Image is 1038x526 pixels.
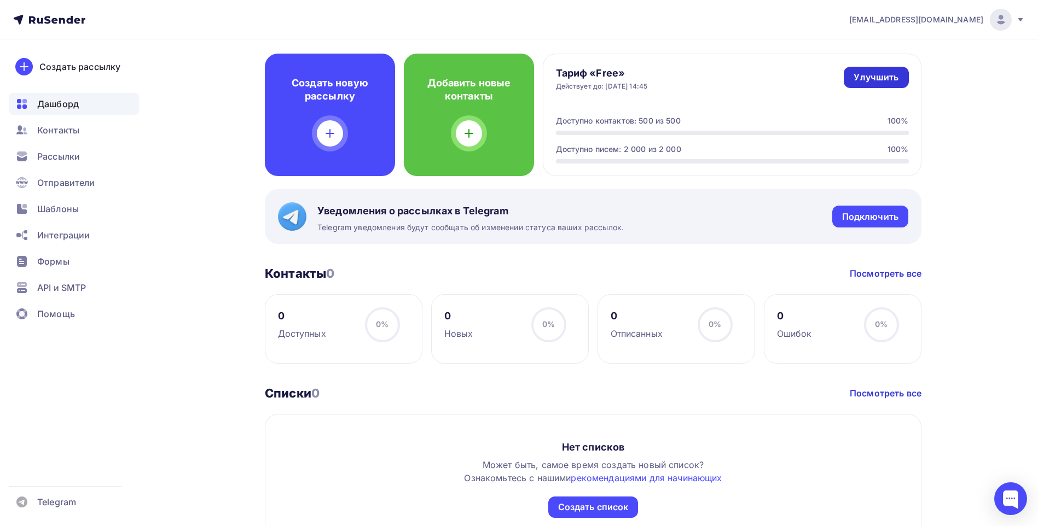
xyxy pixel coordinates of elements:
div: Доступных [278,327,326,340]
a: Формы [9,250,139,272]
div: Создать список [558,501,629,513]
span: Telegram [37,495,76,509]
span: 0 [326,266,334,280]
a: Посмотреть все [850,387,921,400]
a: Контакты [9,119,139,141]
a: [EMAIL_ADDRESS][DOMAIN_NAME] [849,9,1025,31]
span: Помощь [37,307,75,320]
a: Дашборд [9,93,139,115]
div: 100% [888,144,909,155]
span: Дашборд [37,97,79,110]
div: Улучшить [854,71,898,84]
span: Рассылки [37,150,80,163]
a: Шаблоны [9,198,139,220]
span: 0% [875,319,888,329]
div: Действует до: [DATE] 14:45 [556,82,648,91]
span: Интеграции [37,229,90,242]
span: Контакты [37,124,79,137]
div: Отписанных [611,327,663,340]
span: 0% [709,319,721,329]
div: Создать рассылку [39,60,120,73]
a: Отправители [9,172,139,194]
div: 0 [278,309,326,323]
div: Доступно контактов: 500 из 500 [556,115,681,126]
h4: Добавить новые контакты [421,77,517,103]
div: 100% [888,115,909,126]
span: Telegram уведомления будут сообщать об изменении статуса ваших рассылок. [317,222,624,233]
h3: Контакты [265,266,334,281]
span: [EMAIL_ADDRESS][DOMAIN_NAME] [849,14,983,25]
span: 0% [376,319,388,329]
div: Нет списков [562,441,625,454]
span: 0 [311,386,320,400]
div: Ошибок [777,327,812,340]
h4: Тариф «Free» [556,67,648,80]
h3: Списки [265,385,320,401]
div: 0 [611,309,663,323]
span: Отправители [37,176,95,189]
div: 0 [777,309,812,323]
span: Формы [37,255,69,268]
span: API и SMTP [37,281,86,294]
span: Может быть, самое время создать новый список? Ознакомьтесь с нашими [464,459,722,483]
a: Улучшить [844,67,908,88]
div: Подключить [842,211,898,223]
a: рекомендациями для начинающих [571,472,722,483]
span: Шаблоны [37,202,79,215]
div: Доступно писем: 2 000 из 2 000 [556,144,681,155]
span: Уведомления о рассылках в Telegram [317,204,624,218]
span: 0% [542,319,555,329]
div: Новых [444,327,473,340]
div: 0 [444,309,473,323]
h4: Создать новую рассылку [282,77,378,103]
a: Посмотреть все [850,267,921,280]
a: Рассылки [9,145,139,167]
